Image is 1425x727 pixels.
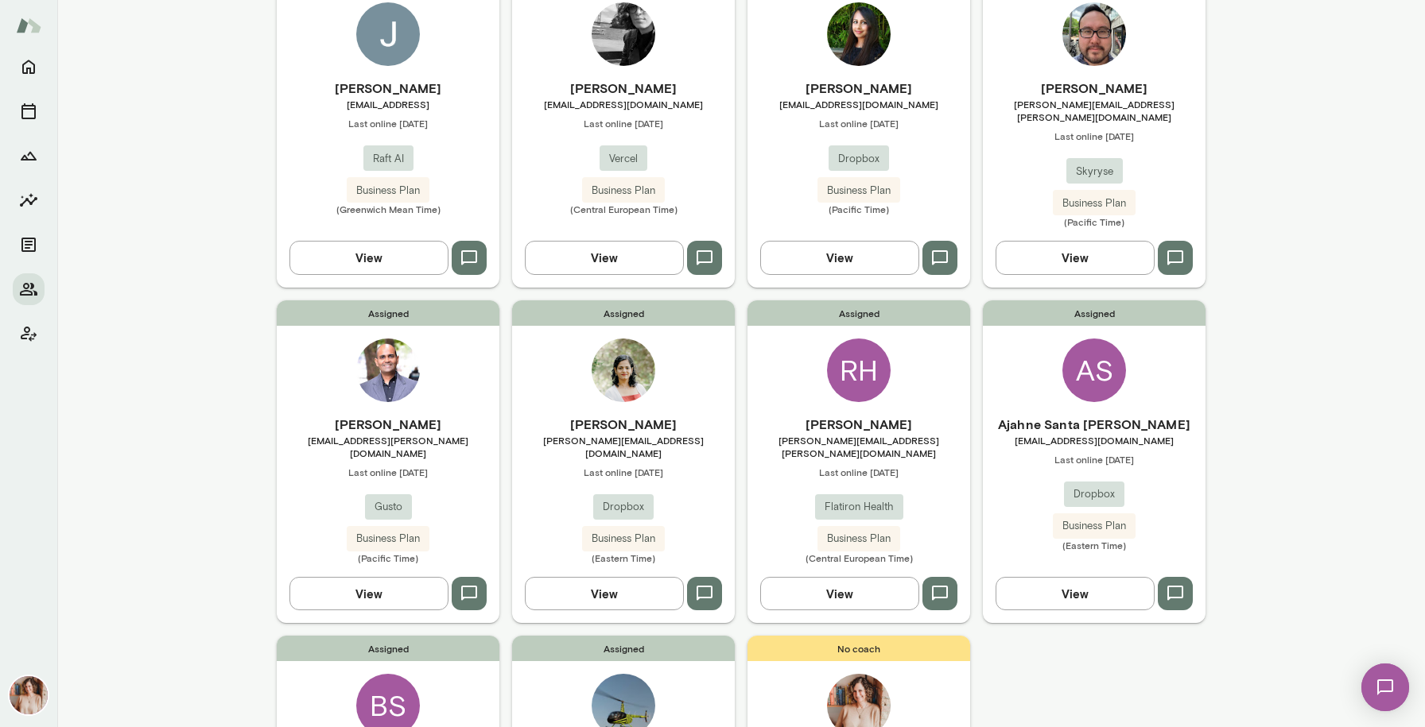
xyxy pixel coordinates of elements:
[817,531,900,547] span: Business Plan
[13,95,45,127] button: Sessions
[289,577,448,610] button: View
[512,415,735,434] h6: [PERSON_NAME]
[363,151,414,167] span: Raft AI
[13,51,45,83] button: Home
[277,466,499,478] span: Last online [DATE]
[365,499,412,515] span: Gusto
[983,130,1206,142] span: Last online [DATE]
[996,577,1155,610] button: View
[983,98,1206,123] span: [PERSON_NAME][EMAIL_ADDRESS][PERSON_NAME][DOMAIN_NAME]
[983,415,1206,434] h6: Ajahne Santa [PERSON_NAME]
[747,79,970,98] h6: [PERSON_NAME]
[747,415,970,434] h6: [PERSON_NAME]
[512,79,735,98] h6: [PERSON_NAME]
[760,577,919,610] button: View
[512,636,735,661] span: Assigned
[817,183,900,199] span: Business Plan
[13,273,45,305] button: Members
[277,203,499,215] span: (Greenwich Mean Time)
[983,453,1206,466] span: Last online [DATE]
[582,531,665,547] span: Business Plan
[525,577,684,610] button: View
[996,241,1155,274] button: View
[747,434,970,459] span: [PERSON_NAME][EMAIL_ADDRESS][PERSON_NAME][DOMAIN_NAME]
[592,338,655,402] img: Geetika Singh
[582,183,665,199] span: Business Plan
[13,140,45,172] button: Growth Plan
[1066,164,1123,180] span: Skyryse
[593,499,654,515] span: Dropbox
[747,300,970,326] span: Assigned
[13,318,45,350] button: Client app
[10,676,48,714] img: Nancy Alsip
[13,229,45,261] button: Documents
[13,184,45,216] button: Insights
[747,466,970,478] span: Last online [DATE]
[512,551,735,564] span: (Eastern Time)
[277,551,499,564] span: (Pacific Time)
[356,338,420,402] img: Lux Nagarajan
[1053,195,1136,211] span: Business Plan
[747,636,970,661] span: No coach
[525,241,684,274] button: View
[747,117,970,130] span: Last online [DATE]
[829,151,889,167] span: Dropbox
[512,466,735,478] span: Last online [DATE]
[277,415,499,434] h6: [PERSON_NAME]
[747,98,970,110] span: [EMAIL_ADDRESS][DOMAIN_NAME]
[983,300,1206,326] span: Assigned
[277,79,499,98] h6: [PERSON_NAME]
[760,241,919,274] button: View
[277,300,499,326] span: Assigned
[512,117,735,130] span: Last online [DATE]
[983,539,1206,551] span: (Eastern Time)
[277,117,499,130] span: Last online [DATE]
[1053,518,1136,534] span: Business Plan
[747,203,970,215] span: (Pacific Time)
[983,79,1206,98] h6: [PERSON_NAME]
[512,203,735,215] span: (Central European Time)
[983,434,1206,447] span: [EMAIL_ADDRESS][DOMAIN_NAME]
[1062,2,1126,66] img: George Evans
[600,151,647,167] span: Vercel
[592,2,655,66] img: Bel Curcio
[512,300,735,326] span: Assigned
[815,499,903,515] span: Flatiron Health
[512,98,735,110] span: [EMAIL_ADDRESS][DOMAIN_NAME]
[277,434,499,459] span: [EMAIL_ADDRESS][PERSON_NAME][DOMAIN_NAME]
[16,10,41,41] img: Mento
[747,551,970,564] span: (Central European Time)
[356,2,420,66] img: Jack Taylor
[512,434,735,459] span: [PERSON_NAME][EMAIL_ADDRESS][DOMAIN_NAME]
[289,241,448,274] button: View
[983,215,1206,228] span: (Pacific Time)
[1064,486,1124,502] span: Dropbox
[827,338,891,402] div: RH
[347,183,429,199] span: Business Plan
[277,98,499,110] span: [EMAIL_ADDRESS]
[1062,338,1126,402] div: AS
[347,531,429,547] span: Business Plan
[827,2,891,66] img: Harsha Aravindakshan
[277,636,499,661] span: Assigned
